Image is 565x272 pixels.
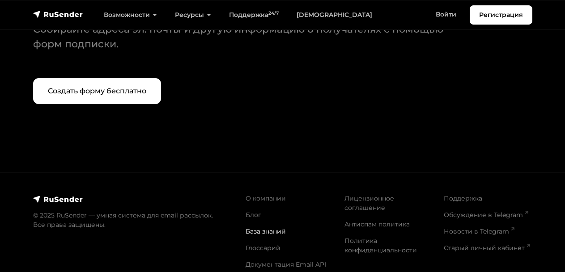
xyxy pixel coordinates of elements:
a: Антиспам политика [344,220,410,228]
a: Поддержка24/7 [220,6,288,24]
a: Ресурсы [166,6,220,24]
a: Регистрация [470,5,532,25]
a: [DEMOGRAPHIC_DATA] [288,6,381,24]
a: Глоссарий [246,244,280,252]
a: Политика конфиденциальности [344,237,417,254]
a: Возможности [95,6,166,24]
a: Документация Email API [246,260,326,268]
sup: 24/7 [268,10,279,16]
a: Создать форму бесплатно [33,78,161,104]
img: RuSender [33,10,83,19]
a: Войти [427,5,465,24]
p: © 2025 RuSender — умная система для email рассылок. Все права защищены. [33,211,235,230]
a: Блог [246,211,261,219]
a: Старый личный кабинет [444,244,530,252]
a: Обсуждение в Telegram [444,211,528,219]
a: Лицензионное соглашение [344,194,394,212]
img: RuSender [33,195,83,204]
a: База знаний [246,227,286,235]
a: Поддержка [444,194,482,202]
p: Собирайте адреса эл. почты и другую информацию о получателях с помощью форм подписки. [33,22,509,51]
a: О компании [246,194,286,202]
a: Новости в Telegram [444,227,514,235]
